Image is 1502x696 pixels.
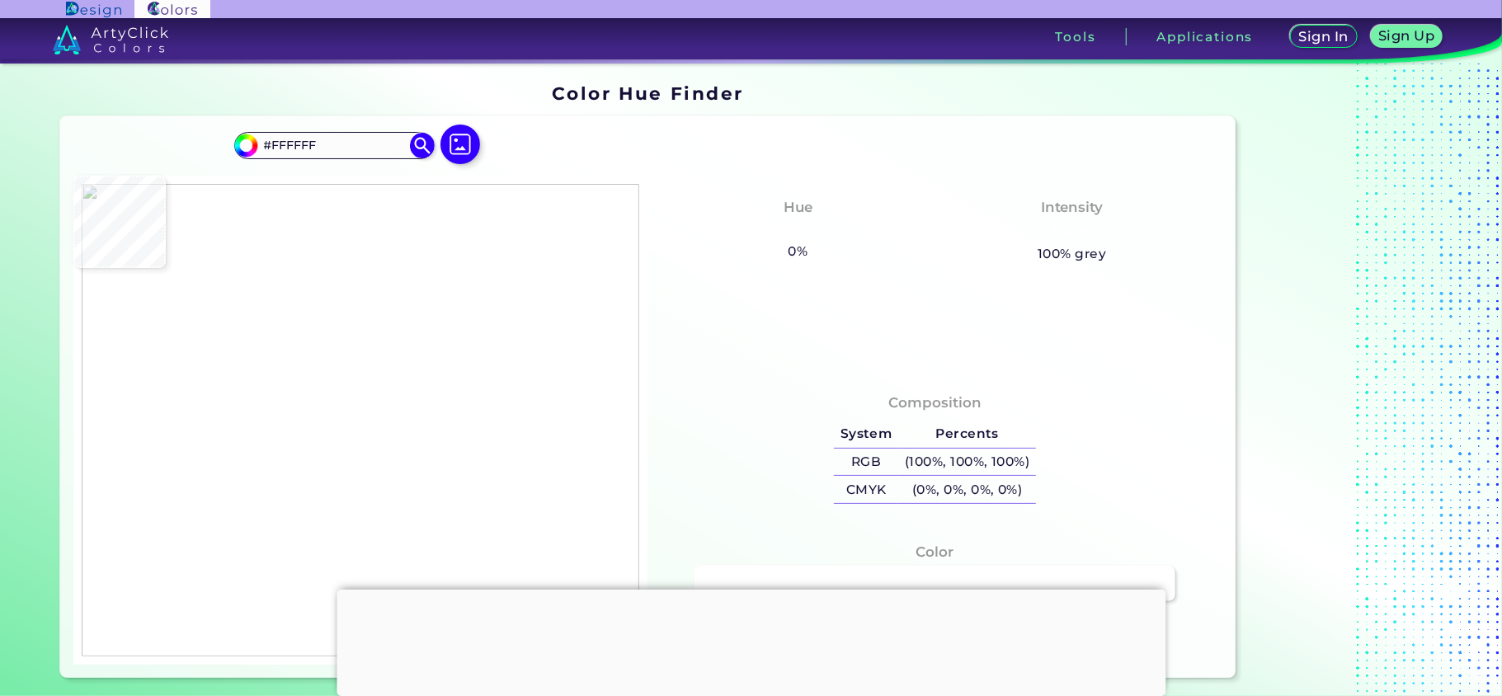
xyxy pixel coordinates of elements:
h5: 100% grey [1038,243,1106,265]
h3: Applications [1156,31,1253,43]
h4: Intensity [1041,195,1104,219]
h5: Percents [898,421,1036,448]
h5: RGB [834,449,898,476]
h5: (0%, 0%, 0%, 0%) [898,476,1036,503]
h4: Hue [784,195,812,219]
a: Sign In [1293,26,1354,47]
img: icon search [410,133,435,158]
img: a2ef516a-433b-44c7-a378-30b14324fcdf [82,184,639,656]
a: Sign Up [1374,26,1439,47]
iframe: Advertisement [337,590,1165,692]
h3: None [770,221,826,241]
h1: Color Hue Finder [552,81,744,106]
iframe: Advertisement [1242,78,1448,684]
h5: Sign In [1302,31,1346,43]
h4: Composition [888,391,982,415]
h5: CMYK [834,476,898,503]
h5: (100%, 100%, 100%) [898,449,1036,476]
img: logo_artyclick_colors_white.svg [53,25,169,54]
h5: System [834,421,898,448]
img: icon picture [440,125,480,164]
input: type color.. [257,134,411,157]
img: ArtyClick Design logo [66,2,121,17]
h3: Tools [1055,31,1095,43]
h5: 0% [782,241,814,262]
h4: Color [916,540,954,564]
h5: Sign Up [1382,30,1433,42]
h3: None [1044,221,1099,241]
